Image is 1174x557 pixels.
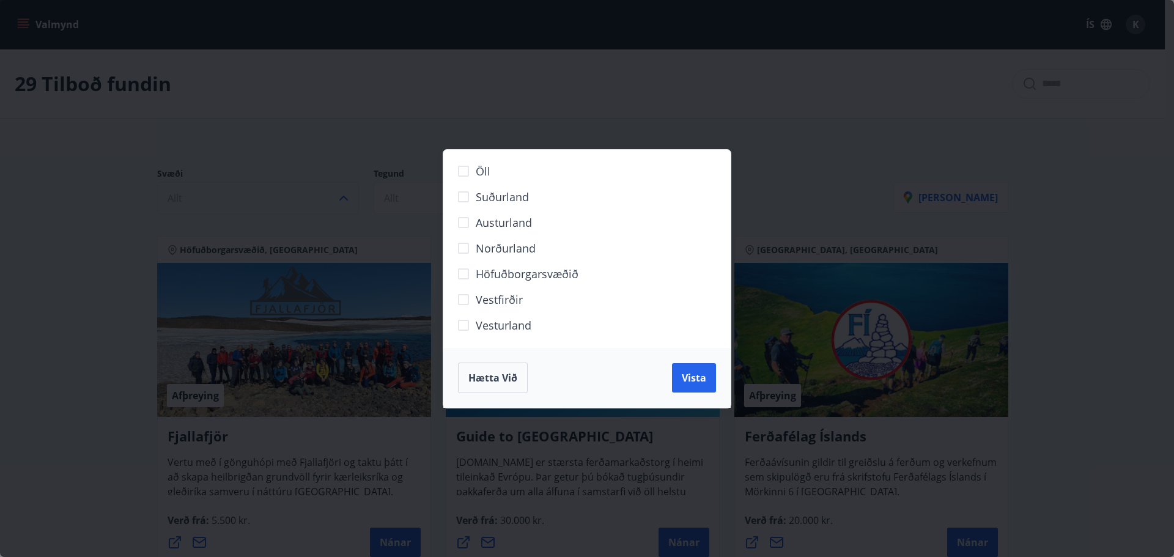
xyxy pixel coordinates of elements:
[476,292,523,308] span: Vestfirðir
[476,215,532,231] span: Austurland
[476,163,490,179] span: Öll
[476,317,531,333] span: Vesturland
[458,363,528,393] button: Hætta við
[468,371,517,385] span: Hætta við
[476,266,578,282] span: Höfuðborgarsvæðið
[682,371,706,385] span: Vista
[672,363,716,393] button: Vista
[476,240,536,256] span: Norðurland
[476,189,529,205] span: Suðurland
